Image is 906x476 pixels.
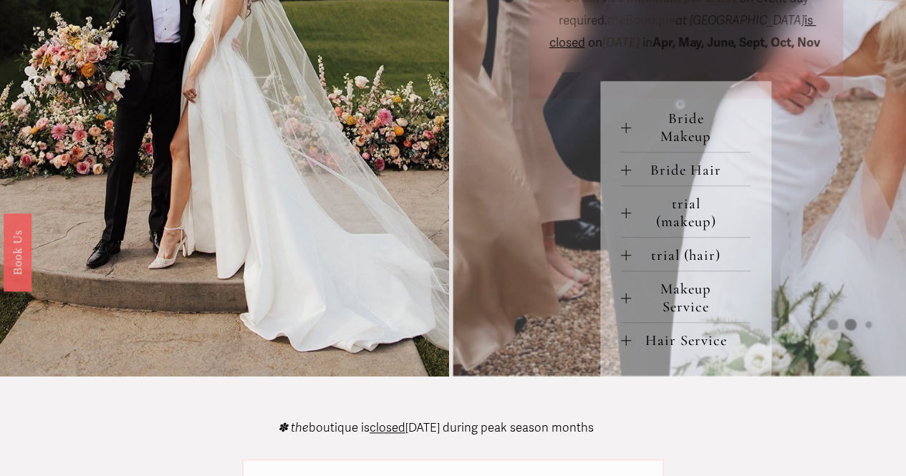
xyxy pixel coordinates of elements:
span: trial (makeup) [631,195,751,230]
span: trial (hair) [631,246,751,264]
span: Boutique [607,13,675,28]
strong: Apr, May, June, Sept, Oct, Nov [652,35,820,50]
span: in [640,35,823,50]
button: Makeup Service [621,271,751,322]
em: the [607,13,625,28]
a: Book Us [4,213,32,291]
span: Bride Hair [631,161,751,179]
p: boutique is [DATE] during peak season months [278,422,594,434]
span: closed [370,420,405,435]
span: Makeup Service [631,280,751,316]
span: Hair Service [631,331,751,349]
em: at [GEOGRAPHIC_DATA] [675,13,804,28]
span: Bride Makeup [631,110,751,145]
button: trial (hair) [621,238,751,271]
button: trial (makeup) [621,186,751,237]
em: ✽ the [278,420,309,435]
em: [DATE] [602,35,640,50]
button: Bride Makeup [621,101,751,152]
span: is closed [549,13,816,50]
button: Bride Hair [621,152,751,185]
button: Hair Service [621,323,751,356]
